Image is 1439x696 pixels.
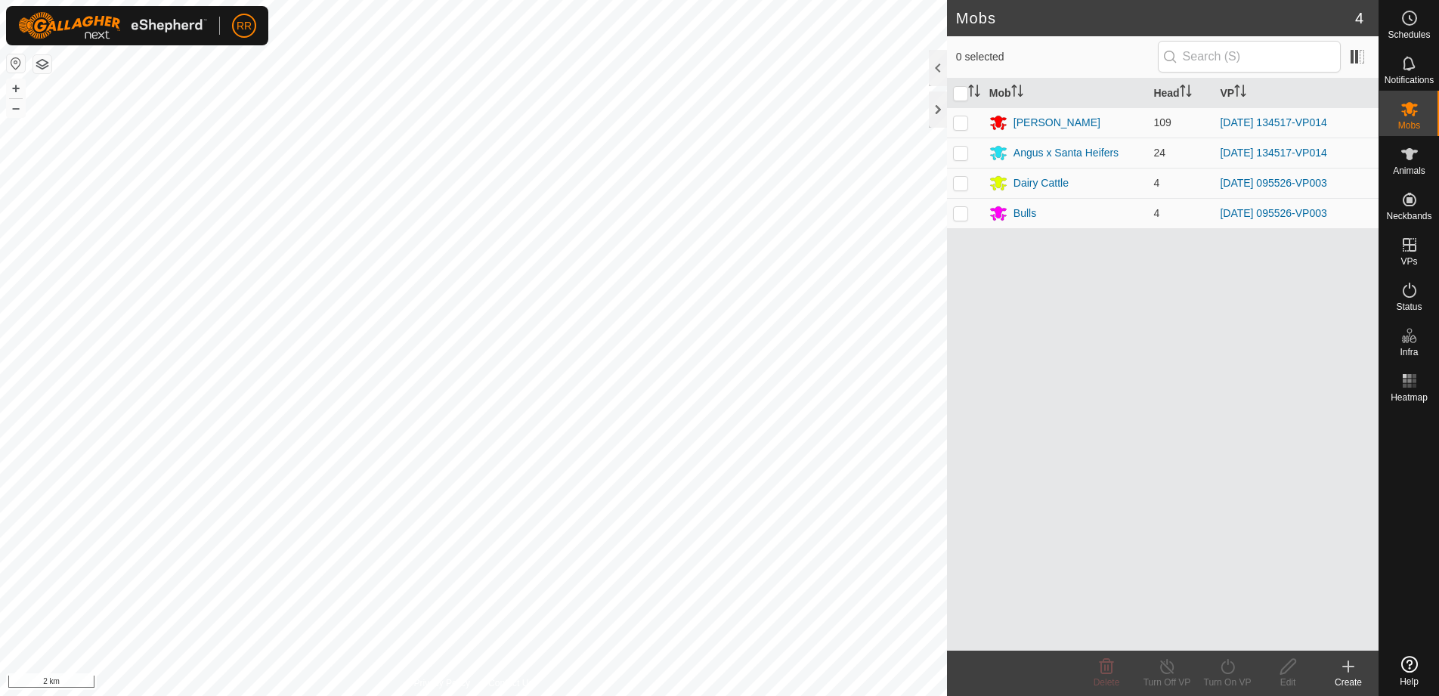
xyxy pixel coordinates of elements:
button: Reset Map [7,54,25,73]
a: Privacy Policy [413,676,470,690]
a: Contact Us [488,676,533,690]
span: Heatmap [1391,393,1428,402]
span: Infra [1400,348,1418,357]
a: [DATE] 095526-VP003 [1220,207,1326,219]
span: 0 selected [956,49,1158,65]
span: Delete [1094,677,1120,688]
span: Help [1400,677,1419,686]
div: Dairy Cattle [1013,175,1069,191]
button: + [7,79,25,97]
a: Help [1379,650,1439,692]
div: [PERSON_NAME] [1013,115,1100,131]
img: Gallagher Logo [18,12,207,39]
div: Create [1318,676,1379,689]
div: Turn On VP [1197,676,1258,689]
th: Mob [983,79,1148,108]
p-sorticon: Activate to sort [968,87,980,99]
p-sorticon: Activate to sort [1011,87,1023,99]
button: Map Layers [33,55,51,73]
span: RR [237,18,252,34]
span: 4 [1153,207,1159,219]
p-sorticon: Activate to sort [1180,87,1192,99]
span: Schedules [1388,30,1430,39]
span: VPs [1400,257,1417,266]
span: 24 [1153,147,1165,159]
th: Head [1147,79,1214,108]
div: Edit [1258,676,1318,689]
h2: Mobs [956,9,1355,27]
div: Bulls [1013,206,1036,221]
span: 4 [1355,7,1363,29]
span: 109 [1153,116,1171,128]
a: [DATE] 095526-VP003 [1220,177,1326,189]
button: – [7,99,25,117]
span: Status [1396,302,1422,311]
th: VP [1214,79,1379,108]
div: Angus x Santa Heifers [1013,145,1119,161]
span: Neckbands [1386,212,1431,221]
span: 4 [1153,177,1159,189]
span: Mobs [1398,121,1420,130]
a: [DATE] 134517-VP014 [1220,116,1326,128]
div: Turn Off VP [1137,676,1197,689]
a: [DATE] 134517-VP014 [1220,147,1326,159]
p-sorticon: Activate to sort [1234,87,1246,99]
input: Search (S) [1158,41,1341,73]
span: Notifications [1385,76,1434,85]
span: Animals [1393,166,1425,175]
